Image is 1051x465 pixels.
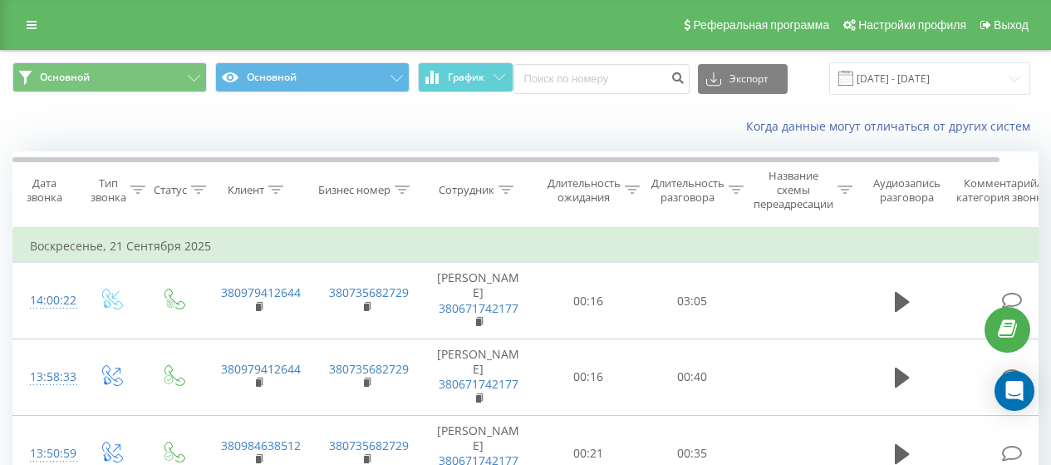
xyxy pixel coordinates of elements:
div: Клиент [228,183,264,197]
button: Экспорт [698,64,788,94]
span: Настройки профиля [858,18,966,32]
div: Open Intercom Messenger [995,371,1034,411]
div: Аудиозапись разговора [867,176,947,205]
a: 380735682729 [329,284,409,300]
button: Основной [12,62,207,92]
div: Комментарий/категория звонка [954,176,1051,205]
span: Выход [994,18,1029,32]
input: Поиск по номеру [513,64,690,94]
div: Длительность ожидания [548,176,621,205]
td: 00:16 [537,339,641,416]
div: Бизнес номер [318,183,390,197]
a: 380671742177 [439,376,518,392]
a: 380735682729 [329,361,409,377]
div: Тип звонка [91,176,126,205]
div: Название схемы переадресации [754,169,833,211]
td: 00:16 [537,263,641,339]
a: 380735682729 [329,438,409,453]
div: Дата звонка [13,176,75,205]
td: [PERSON_NAME] [420,339,537,416]
button: График [418,62,513,92]
span: Основной [40,71,90,84]
td: 03:05 [641,263,744,339]
span: Реферальная программа [693,18,829,32]
div: Сотрудник [439,183,494,197]
a: Когда данные могут отличаться от других систем [746,118,1039,134]
div: Статус [154,183,187,197]
td: 00:40 [641,339,744,416]
a: 380984638512 [221,438,301,453]
td: [PERSON_NAME] [420,263,537,339]
span: График [448,72,484,83]
div: Длительность разговора [651,176,724,205]
a: 380671742177 [439,300,518,316]
a: 380979412644 [221,284,301,300]
a: 380979412644 [221,361,301,377]
div: 13:58:33 [30,361,63,393]
button: Основной [215,62,410,92]
div: 14:00:22 [30,284,63,317]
